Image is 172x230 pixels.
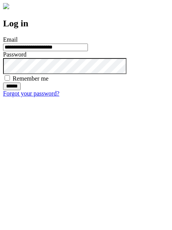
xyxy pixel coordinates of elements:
[3,51,26,58] label: Password
[3,3,9,9] img: logo-4e3dc11c47720685a147b03b5a06dd966a58ff35d612b21f08c02c0306f2b779.png
[3,90,59,97] a: Forgot your password?
[13,75,49,82] label: Remember me
[3,36,18,43] label: Email
[3,18,169,29] h2: Log in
